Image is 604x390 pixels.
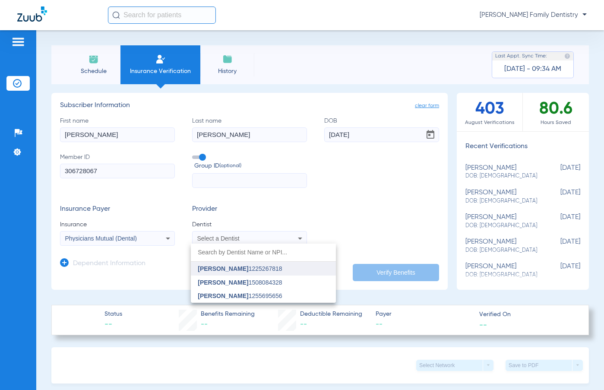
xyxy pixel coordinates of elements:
[198,293,282,299] span: 1255695656
[198,279,282,285] span: 1508084328
[561,349,604,390] iframe: Chat Widget
[198,279,248,286] span: [PERSON_NAME]
[191,244,336,261] input: dropdown search
[198,265,248,272] span: [PERSON_NAME]
[198,266,282,272] span: 1225267818
[198,292,248,299] span: [PERSON_NAME]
